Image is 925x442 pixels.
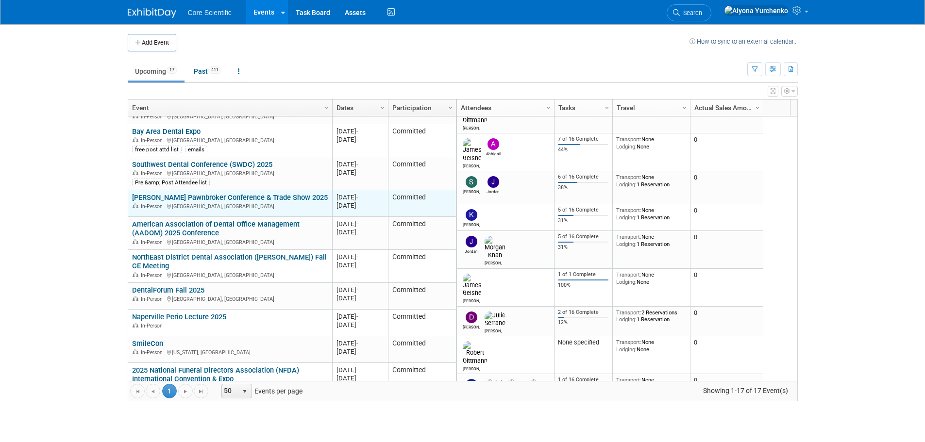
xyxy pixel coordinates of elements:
[558,174,608,180] div: 6 of 16 Complete
[616,316,637,323] span: Lodging:
[336,366,384,374] div: [DATE]
[616,309,641,316] span: Transport:
[336,99,382,116] a: Dates
[336,201,384,210] div: [DATE]
[336,294,384,302] div: [DATE]
[616,309,686,323] div: 2 Reservations 1 Reservation
[616,241,637,247] span: Lodging:
[132,312,226,321] a: Naperville Perio Lecture 2025
[321,99,332,114] a: Column Settings
[616,174,686,188] div: None 1 Reservation
[133,239,138,244] img: In-Person Event
[754,104,761,112] span: Column Settings
[463,274,482,297] img: James Belshe
[141,114,166,120] span: In-Person
[558,271,608,278] div: 1 of 1 Complete
[141,296,166,302] span: In-Person
[128,62,185,81] a: Upcoming17
[485,150,502,156] div: Abbigail Belshe
[388,157,456,190] td: Committed
[488,138,499,150] img: Abbigail Belshe
[132,169,328,177] div: [GEOGRAPHIC_DATA], [GEOGRAPHIC_DATA]
[388,190,456,217] td: Committed
[558,147,608,153] div: 44%
[392,99,450,116] a: Participation
[146,384,160,398] a: Go to the previous page
[506,379,525,402] img: James Belshe
[178,384,193,398] a: Go to the next page
[356,161,358,168] span: -
[356,286,358,294] span: -
[558,282,608,289] div: 100%
[466,236,477,247] img: Jordan McCullough
[485,188,502,194] div: Jordan McCullough
[485,259,502,265] div: Morgan Khan
[336,261,384,269] div: [DATE]
[617,99,684,116] a: Travel
[133,323,138,327] img: In-Person Event
[132,286,204,295] a: DentalForum Fall 2025
[132,127,201,136] a: Bay Area Dental Expo
[690,374,763,412] td: 0
[445,99,456,114] a: Column Settings
[667,4,711,21] a: Search
[388,310,456,336] td: Committed
[616,214,637,221] span: Lodging:
[132,160,272,169] a: Southwest Dental Conference (SWDC) 2025
[336,253,384,261] div: [DATE]
[197,388,205,395] span: Go to the last page
[336,127,384,135] div: [DATE]
[194,384,208,398] a: Go to the last page
[388,250,456,283] td: Committed
[724,5,789,16] img: Alyona Yurchenko
[463,341,488,364] img: Robert Dittmann
[336,347,384,356] div: [DATE]
[488,176,499,188] img: Jordan McCullough
[485,236,505,259] img: Morgan Khan
[616,377,686,391] div: None None
[388,336,456,363] td: Committed
[558,217,608,224] div: 31%
[485,327,502,333] div: Julie Serrano
[694,384,797,397] span: Showing 1-17 of 17 Event(s)
[186,62,229,81] a: Past411
[616,233,686,247] div: None 1 Reservation
[603,104,611,112] span: Column Settings
[132,99,326,116] a: Event
[463,297,480,303] div: James Belshe
[485,379,510,394] img: John Frederick
[388,363,456,405] td: Committed
[616,143,637,150] span: Lodging:
[463,247,480,254] div: Jordan McCullough
[336,135,384,144] div: [DATE]
[694,99,757,116] a: Actual Sales Amount
[558,184,608,191] div: 38%
[616,174,641,180] span: Transport:
[130,384,145,398] a: Go to the first page
[543,99,554,114] a: Column Settings
[616,271,641,278] span: Transport:
[388,283,456,310] td: Committed
[463,138,482,162] img: James Belshe
[132,339,163,348] a: SmileCon
[466,379,477,391] img: Nik Koelblinger
[752,99,763,114] a: Column Settings
[356,220,358,228] span: -
[336,220,384,228] div: [DATE]
[616,339,686,353] div: None None
[616,207,641,213] span: Transport:
[356,313,358,320] span: -
[141,203,166,210] span: In-Person
[616,181,637,188] span: Lodging:
[132,202,328,210] div: [GEOGRAPHIC_DATA], [GEOGRAPHIC_DATA]
[463,365,480,371] div: Robert Dittmann
[356,253,358,261] span: -
[222,384,238,398] span: 50
[616,136,686,150] div: None None
[133,114,138,118] img: In-Person Event
[188,9,232,16] span: Core Scientific
[336,228,384,236] div: [DATE]
[141,272,166,278] span: In-Person
[690,336,763,374] td: 0
[690,171,763,204] td: 0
